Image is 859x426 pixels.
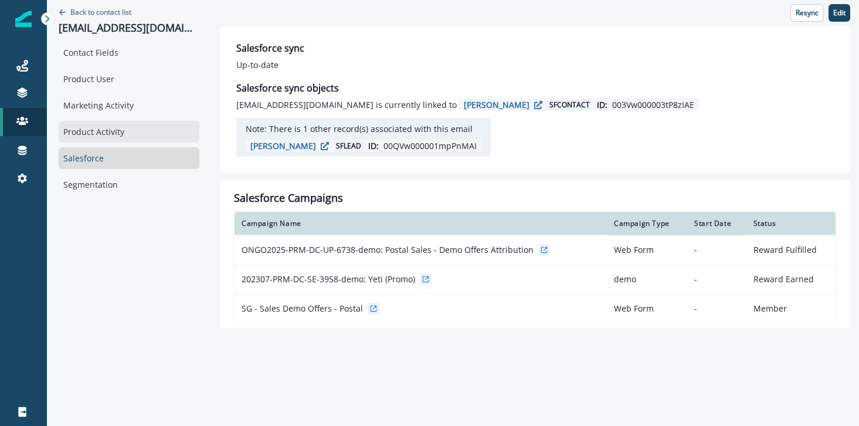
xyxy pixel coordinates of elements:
p: Note: There is 1 other record(s) associated with this email [246,123,473,135]
button: [PERSON_NAME] [250,140,329,151]
div: Marketing Activity [59,94,199,116]
h2: Salesforce sync objects [236,83,339,94]
button: Edit [829,4,850,22]
p: is currently linked to [376,99,457,111]
td: demo [607,265,687,294]
p: 00QVw000001mpPnMAI [383,140,477,152]
p: - [694,273,739,285]
td: Web Form [607,294,687,323]
span: SF lead [334,141,364,151]
div: Segmentation [59,174,199,195]
h1: Salesforce Campaigns [234,192,343,205]
p: ID: [368,140,379,152]
p: Back to contact list [70,7,131,17]
div: Contact Fields [59,42,199,63]
div: Start Date [694,219,739,228]
td: Web Form [607,235,687,265]
p: [PERSON_NAME] [250,140,316,151]
button: [PERSON_NAME] [464,99,542,110]
div: Campaign Type [614,219,680,228]
p: Member [753,303,829,315]
p: Reward Earned [753,273,829,285]
p: Edit [833,9,846,17]
div: Status [753,219,829,228]
img: Inflection [15,11,32,27]
div: Product Activity [59,121,199,143]
p: [EMAIL_ADDRESS][DOMAIN_NAME] [236,99,374,111]
div: Product User [59,68,199,90]
p: Up-to-date [236,59,279,71]
p: [EMAIL_ADDRESS][DOMAIN_NAME] [59,22,199,35]
p: - [694,303,739,315]
p: Resync [796,9,819,17]
p: 003Vw000003tP8zIAE [612,99,694,111]
p: SG - Sales Demo Offers - Postal [242,303,363,315]
div: Campaign Name [242,219,600,228]
h2: Salesforce sync [236,43,304,54]
button: Resync [790,4,824,22]
p: Reward Fulfilled [753,244,829,256]
p: - [694,244,739,256]
p: [PERSON_NAME] [464,99,529,110]
p: ONGO2025-PRM-DC-UP-6738-demo: Postal Sales - Demo Offers Attribution [242,244,534,256]
span: SF contact [547,100,592,110]
button: Go back [59,7,131,17]
div: Salesforce [59,147,199,169]
p: ID: [597,99,607,111]
p: 202307-PRM-DC-SE-3958-demo: Yeti (Promo) [242,273,415,285]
